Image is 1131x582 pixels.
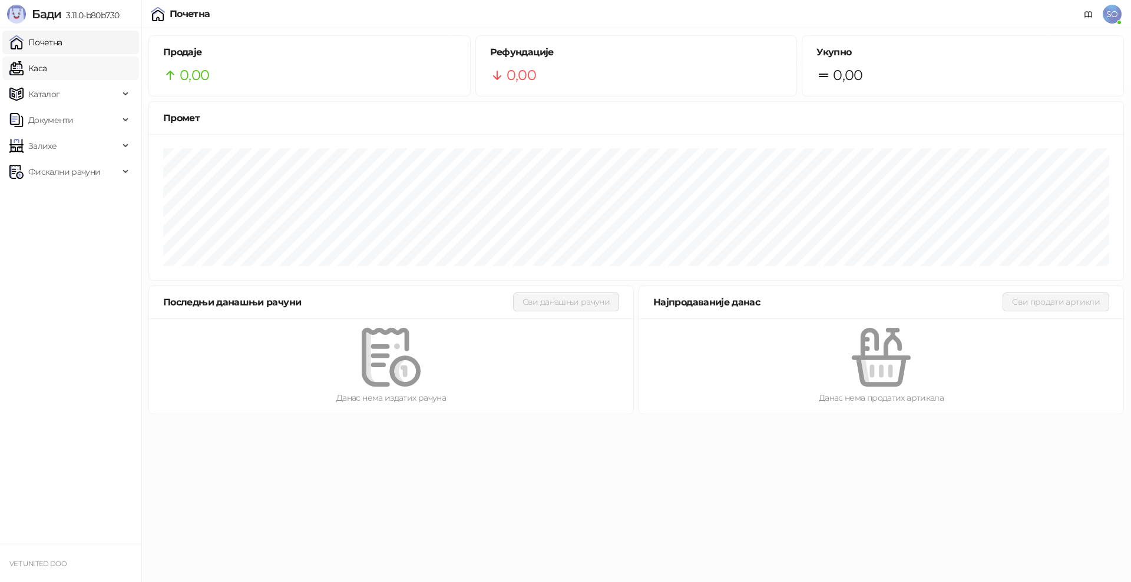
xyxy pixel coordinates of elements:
button: Сви продати артикли [1003,292,1109,311]
span: 0,00 [180,64,209,87]
span: Каталог [28,82,60,106]
span: 0,00 [833,64,862,87]
span: SO [1103,5,1122,24]
div: Почетна [170,9,210,19]
span: 0,00 [507,64,536,87]
small: VET UNITED DOO [9,560,67,568]
div: Промет [163,111,1109,125]
h5: Рефундације [490,45,783,59]
div: Најпродаваније данас [653,295,1003,310]
div: Последњи данашњи рачуни [163,295,513,310]
span: Бади [32,7,61,21]
div: Данас нема продатих артикала [658,391,1104,404]
a: Каса [9,56,47,80]
img: Logo [7,5,26,24]
h5: Укупно [816,45,1109,59]
button: Сви данашњи рачуни [513,292,619,311]
span: 3.11.0-b80b730 [61,10,119,21]
a: Почетна [9,31,62,54]
div: Данас нема издатих рачуна [168,391,614,404]
span: Документи [28,108,73,132]
span: Залихе [28,134,57,158]
span: Фискални рачуни [28,160,100,184]
a: Документација [1079,5,1098,24]
h5: Продаје [163,45,456,59]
